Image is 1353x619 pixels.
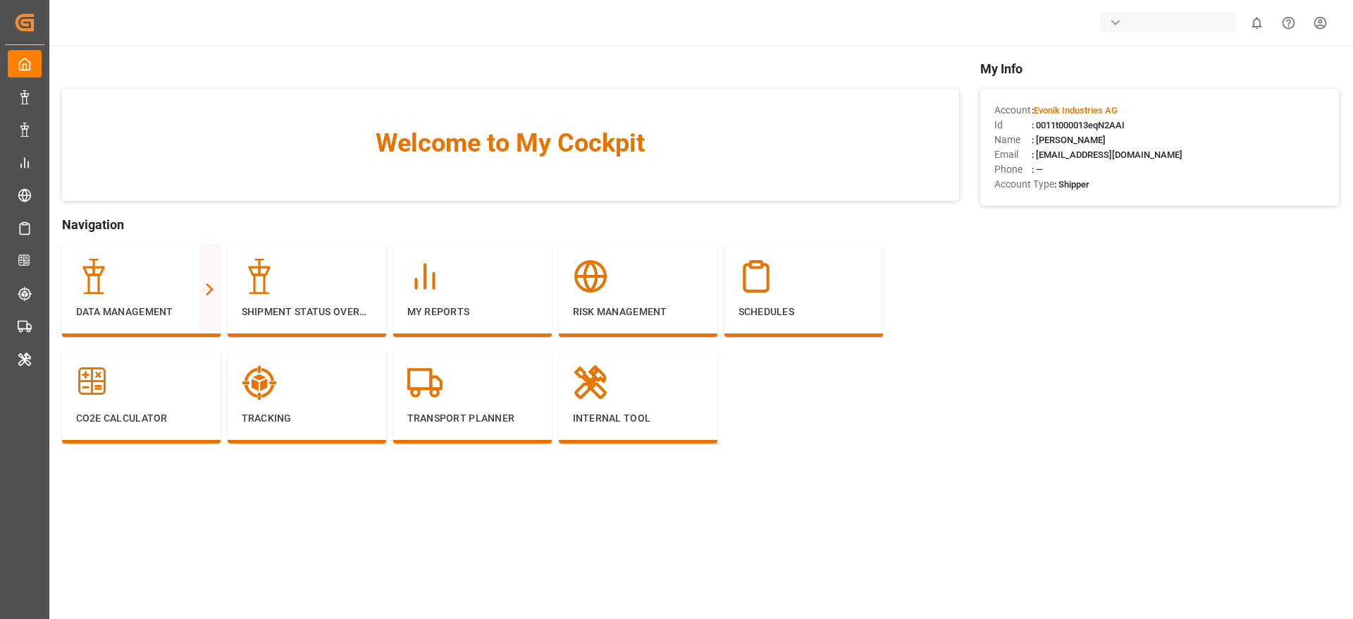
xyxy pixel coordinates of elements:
p: Internal Tool [573,411,703,426]
p: Shipment Status Overview [242,305,372,319]
p: Risk Management [573,305,703,319]
span: Email [994,147,1032,162]
span: Phone [994,162,1032,177]
span: : — [1032,164,1043,175]
span: Account Type [994,177,1054,192]
p: Transport Planner [407,411,538,426]
p: Data Management [76,305,206,319]
p: Schedules [739,305,869,319]
span: Navigation [62,215,959,234]
button: Help Center [1273,7,1304,39]
p: My Reports [407,305,538,319]
p: CO2e Calculator [76,411,206,426]
button: show 0 new notifications [1241,7,1273,39]
span: Evonik Industries AG [1034,105,1118,116]
span: Id [994,118,1032,133]
span: : Shipper [1054,179,1089,190]
span: Welcome to My Cockpit [90,124,931,162]
span: Account [994,103,1032,118]
p: Tracking [242,411,372,426]
span: : [PERSON_NAME] [1032,135,1106,145]
span: Name [994,133,1032,147]
span: My Info [980,59,1339,78]
span: : 0011t000013eqN2AAI [1032,120,1125,130]
span: : [1032,105,1118,116]
span: : [EMAIL_ADDRESS][DOMAIN_NAME] [1032,149,1182,160]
